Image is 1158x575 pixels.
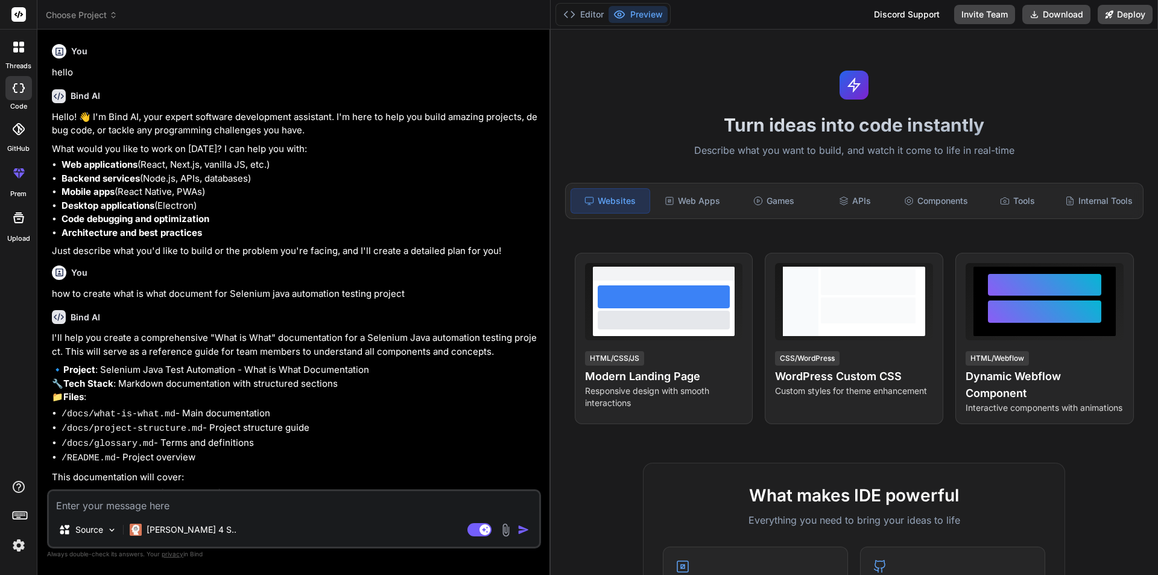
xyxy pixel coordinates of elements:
[954,5,1015,24] button: Invite Team
[162,550,183,558] span: privacy
[609,6,668,23] button: Preview
[62,424,203,434] code: /docs/project-structure.md
[52,142,539,156] p: What would you like to work on [DATE]? I can help you with:
[107,525,117,535] img: Pick Models
[62,200,154,211] strong: Desktop applications
[71,45,87,57] h6: You
[62,213,209,224] strong: Code debugging and optimization
[815,188,894,214] div: APIs
[585,368,743,385] h4: Modern Landing Page
[46,9,118,21] span: Choose Project
[52,331,539,358] p: I'll help you create a comprehensive "What is What" documentation for a Selenium Java automation ...
[63,391,84,402] strong: Files
[63,364,95,375] strong: Project
[7,233,30,244] label: Upload
[517,524,530,536] img: icon
[5,61,31,71] label: threads
[558,6,609,23] button: Editor
[966,402,1124,414] p: Interactive components with animations
[558,143,1151,159] p: Describe what you want to build, and watch it come to life in real-time
[775,368,933,385] h4: WordPress Custom CSS
[71,90,100,102] h6: Bind AI
[10,101,27,112] label: code
[867,5,947,24] div: Discord Support
[130,524,142,536] img: Claude 4 Sonnet
[62,407,539,422] li: - Main documentation
[62,421,539,436] li: - Project structure guide
[62,439,154,449] code: /docs/glossary.md
[1022,5,1090,24] button: Download
[52,471,539,484] p: This documentation will cover:
[62,487,127,498] strong: Core Concepts
[1098,5,1153,24] button: Deploy
[558,114,1151,136] h1: Turn ideas into code instantly
[1059,188,1138,214] div: Internal Tools
[71,267,87,279] h6: You
[47,548,541,560] p: Always double-check its answers. Your in Bind
[966,368,1124,402] h4: Dynamic Webflow Component
[52,287,539,301] p: how to create what is what document for Selenium java automation testing project
[62,453,116,463] code: /README.md
[585,351,644,366] div: HTML/CSS/JS
[62,185,539,199] li: (React Native, PWAs)
[62,409,176,419] code: /docs/what-is-what.md
[897,188,976,214] div: Components
[978,188,1057,214] div: Tools
[775,385,933,397] p: Custom styles for theme enhancement
[52,363,539,404] p: 🔹 : Selenium Java Test Automation - What is What Documentation 🔧 : Markdown documentation with st...
[62,227,202,238] strong: Architecture and best practices
[62,436,539,451] li: - Terms and definitions
[62,486,539,500] li: : WebDriver, Page Object Model, Test Framework components
[499,523,513,537] img: attachment
[585,385,743,409] p: Responsive design with smooth interactions
[147,524,236,536] p: [PERSON_NAME] 4 S..
[62,172,539,186] li: (Node.js, APIs, databases)
[663,483,1045,508] h2: What makes IDE powerful
[62,159,138,170] strong: Web applications
[653,188,732,214] div: Web Apps
[62,173,140,184] strong: Backend services
[571,188,651,214] div: Websites
[775,351,840,366] div: CSS/WordPress
[71,311,100,323] h6: Bind AI
[62,158,539,172] li: (React, Next.js, vanilla JS, etc.)
[10,189,27,199] label: prem
[62,186,115,197] strong: Mobile apps
[966,351,1029,366] div: HTML/Webflow
[62,199,539,213] li: (Electron)
[75,524,103,536] p: Source
[52,66,539,80] p: hello
[7,144,30,154] label: GitHub
[663,513,1045,527] p: Everything you need to bring your ideas to life
[8,535,29,556] img: settings
[52,110,539,138] p: Hello! 👋 I'm Bind AI, your expert software development assistant. I'm here to help you build amaz...
[52,244,539,258] p: Just describe what you'd like to build or the problem you're facing, and I'll create a detailed p...
[63,378,113,389] strong: Tech Stack
[734,188,813,214] div: Games
[62,451,539,466] li: - Project overview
